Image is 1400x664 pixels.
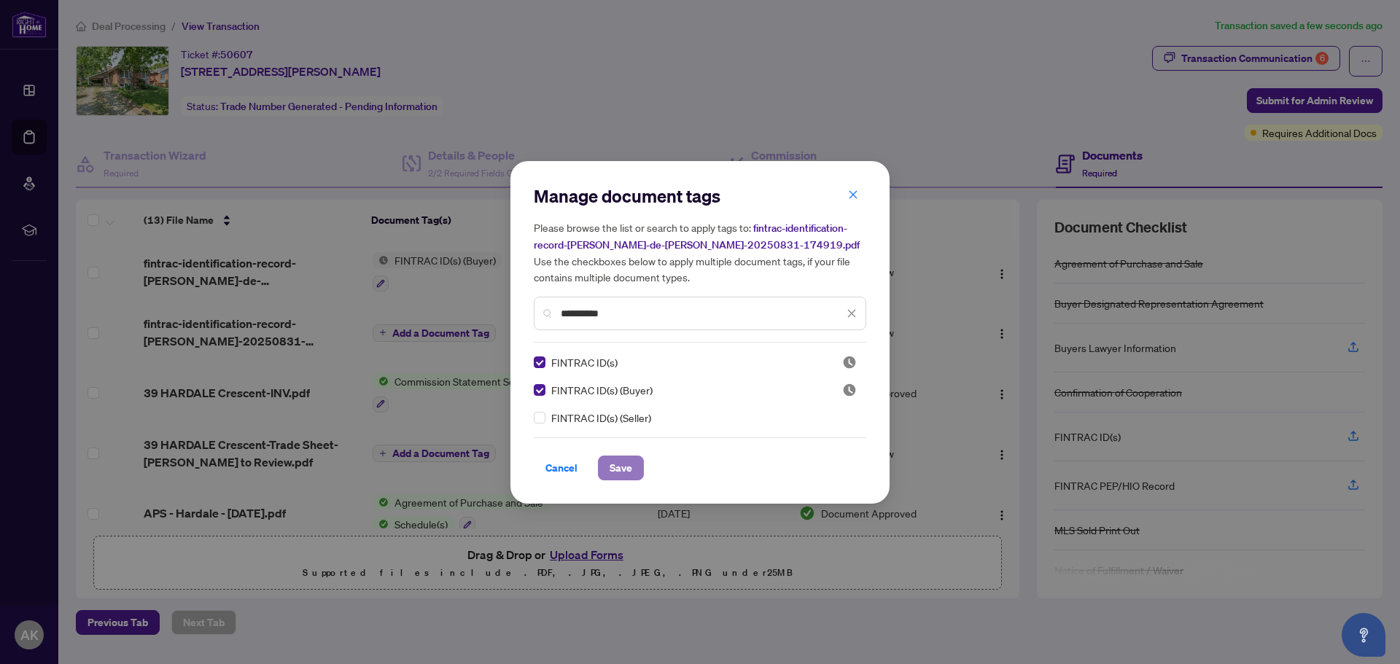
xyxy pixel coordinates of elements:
button: Open asap [1342,613,1385,657]
img: status [842,383,857,397]
h5: Please browse the list or search to apply tags to: Use the checkboxes below to apply multiple doc... [534,219,866,285]
span: Cancel [545,456,577,480]
span: Save [610,456,632,480]
span: FINTRAC ID(s) (Buyer) [551,382,653,398]
button: Cancel [534,456,589,480]
img: status [842,355,857,370]
span: Pending Review [842,383,857,397]
span: close [848,190,858,200]
span: fintrac-identification-record-[PERSON_NAME]-de-[PERSON_NAME]-20250831-174919.pdf [534,222,860,251]
span: FINTRAC ID(s) (Seller) [551,410,651,426]
button: Save [598,456,644,480]
span: Pending Review [842,355,857,370]
span: FINTRAC ID(s) [551,354,618,370]
h2: Manage document tags [534,184,866,208]
span: close [847,308,857,319]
